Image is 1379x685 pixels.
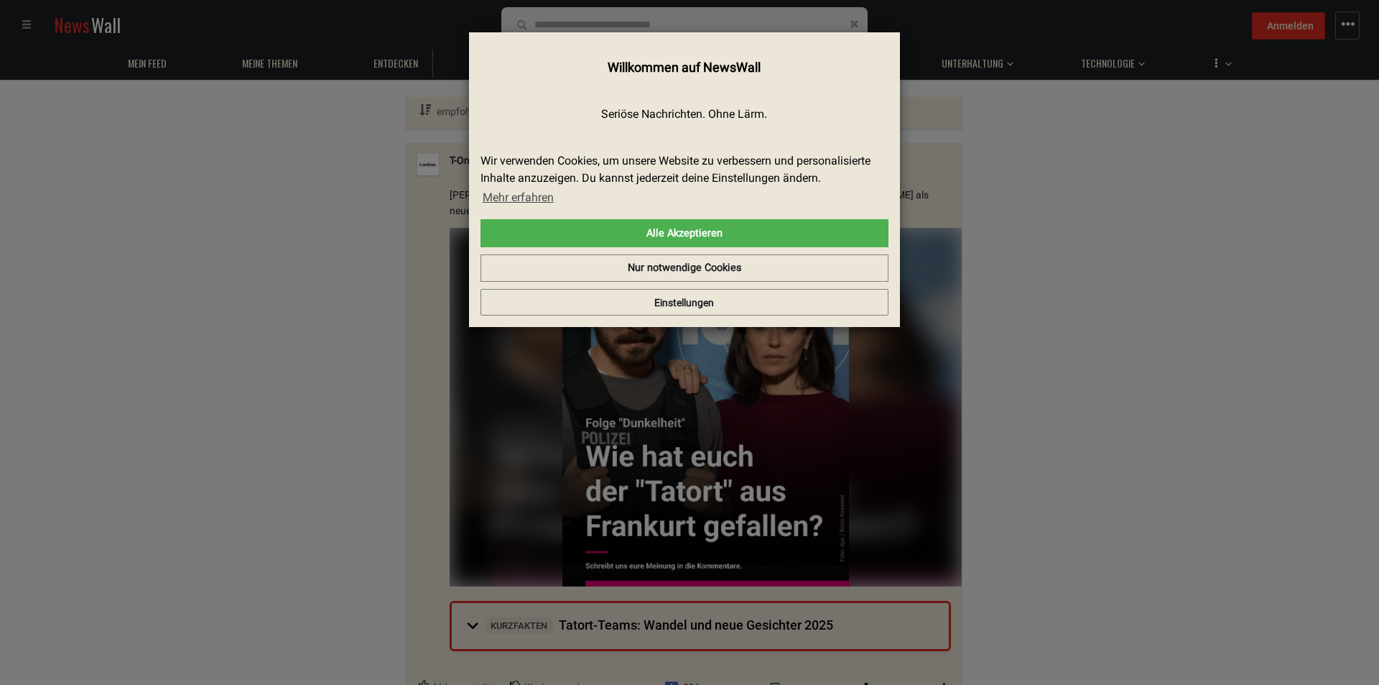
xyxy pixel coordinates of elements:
[480,289,888,316] button: Einstellungen
[480,58,888,77] h4: Willkommen auf NewsWall
[480,254,888,282] a: deny cookies
[480,219,888,248] a: allow cookies
[480,106,888,123] p: Seriöse Nachrichten. Ohne Lärm.
[480,187,556,208] a: learn more about cookies
[480,152,877,208] span: Wir verwenden Cookies, um unsere Website zu verbessern und personalisierte Inhalte anzuzeigen. Du...
[480,152,888,282] div: cookieconsent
